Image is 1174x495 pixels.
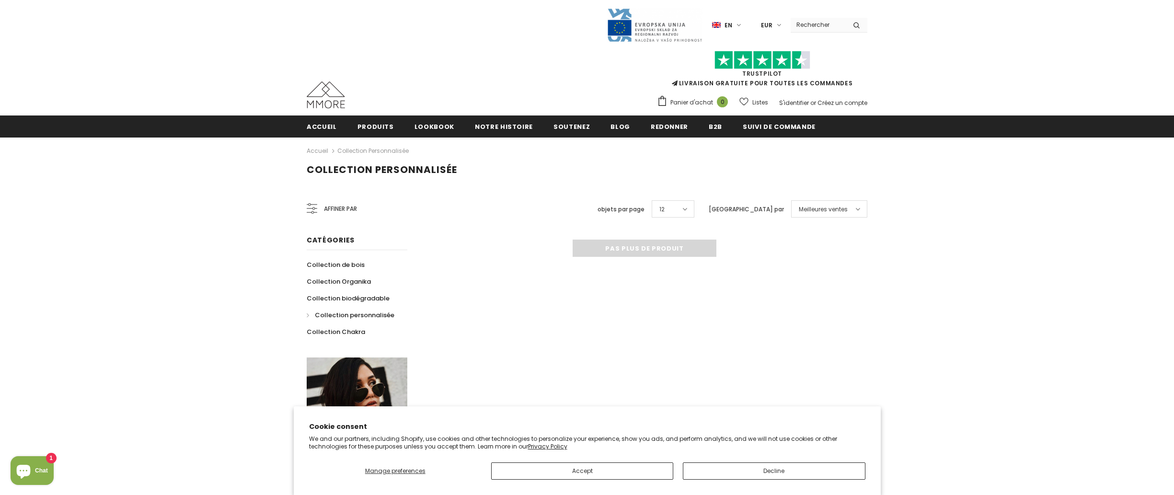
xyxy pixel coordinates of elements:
[739,94,768,111] a: Listes
[670,98,713,107] span: Panier d'achat
[307,273,371,290] a: Collection Organika
[309,422,865,432] h2: Cookie consent
[414,122,454,131] span: Lookbook
[791,18,846,32] input: Search Site
[307,81,345,108] img: Cas MMORE
[307,235,355,245] span: Catégories
[810,99,816,107] span: or
[309,435,865,450] p: We and our partners, including Shopify, use cookies and other technologies to personalize your ex...
[779,99,809,107] a: S'identifier
[607,21,702,29] a: Javni Razpis
[714,51,810,69] img: Faites confiance aux étoiles pilotes
[651,115,688,137] a: Redonner
[475,122,533,131] span: Notre histoire
[309,462,482,480] button: Manage preferences
[610,115,630,137] a: Blog
[683,462,865,480] button: Decline
[817,99,867,107] a: Créez un compte
[598,205,645,214] label: objets par page
[752,98,768,107] span: Listes
[307,323,365,340] a: Collection Chakra
[742,69,782,78] a: TrustPilot
[307,294,390,303] span: Collection biodégradable
[414,115,454,137] a: Lookbook
[307,145,328,157] a: Accueil
[709,115,722,137] a: B2B
[491,462,673,480] button: Accept
[725,21,732,30] span: en
[307,290,390,307] a: Collection biodégradable
[307,327,365,336] span: Collection Chakra
[315,311,394,320] span: Collection personnalisée
[475,115,533,137] a: Notre histoire
[657,95,733,110] a: Panier d'achat 0
[717,96,728,107] span: 0
[709,205,784,214] label: [GEOGRAPHIC_DATA] par
[761,21,772,30] span: EUR
[553,115,590,137] a: soutenez
[324,204,357,214] span: Affiner par
[337,147,409,155] a: Collection personnalisée
[712,21,721,29] img: i-lang-1.png
[651,122,688,131] span: Redonner
[743,122,816,131] span: Suivi de commande
[365,467,426,475] span: Manage preferences
[307,260,365,269] span: Collection de bois
[657,55,867,87] span: LIVRAISON GRATUITE POUR TOUTES LES COMMANDES
[553,122,590,131] span: soutenez
[357,115,394,137] a: Produits
[528,442,567,450] a: Privacy Policy
[307,307,394,323] a: Collection personnalisée
[307,256,365,273] a: Collection de bois
[307,115,337,137] a: Accueil
[659,205,665,214] span: 12
[610,122,630,131] span: Blog
[607,8,702,43] img: Javni Razpis
[307,163,457,176] span: Collection personnalisée
[357,122,394,131] span: Produits
[307,122,337,131] span: Accueil
[8,456,57,487] inbox-online-store-chat: Shopify online store chat
[799,205,848,214] span: Meilleures ventes
[743,115,816,137] a: Suivi de commande
[307,277,371,286] span: Collection Organika
[709,122,722,131] span: B2B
